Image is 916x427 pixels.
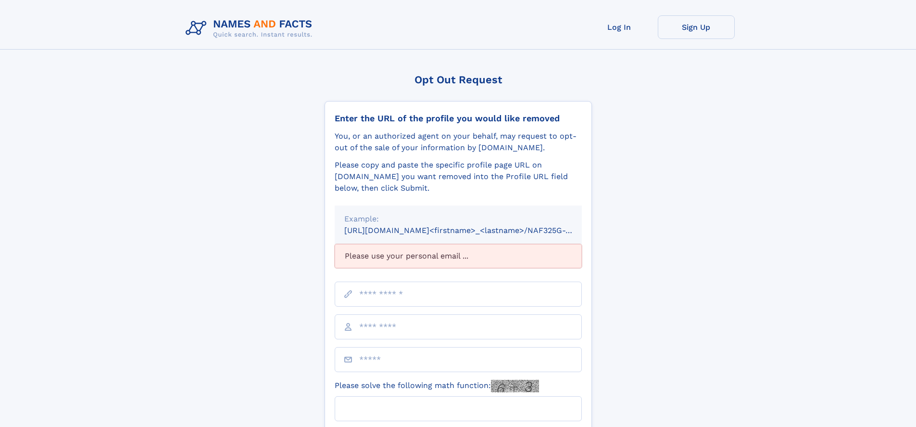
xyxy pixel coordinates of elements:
div: Enter the URL of the profile you would like removed [335,113,582,124]
small: [URL][DOMAIN_NAME]<firstname>_<lastname>/NAF325G-xxxxxxxx [344,226,600,235]
a: Log In [581,15,658,39]
div: Opt Out Request [325,74,592,86]
a: Sign Up [658,15,735,39]
label: Please solve the following math function: [335,380,539,392]
div: Example: [344,213,572,225]
div: Please copy and paste the specific profile page URL on [DOMAIN_NAME] you want removed into the Pr... [335,159,582,194]
div: You, or an authorized agent on your behalf, may request to opt-out of the sale of your informatio... [335,130,582,154]
div: Please use your personal email ... [335,244,582,268]
img: Logo Names and Facts [182,15,320,41]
